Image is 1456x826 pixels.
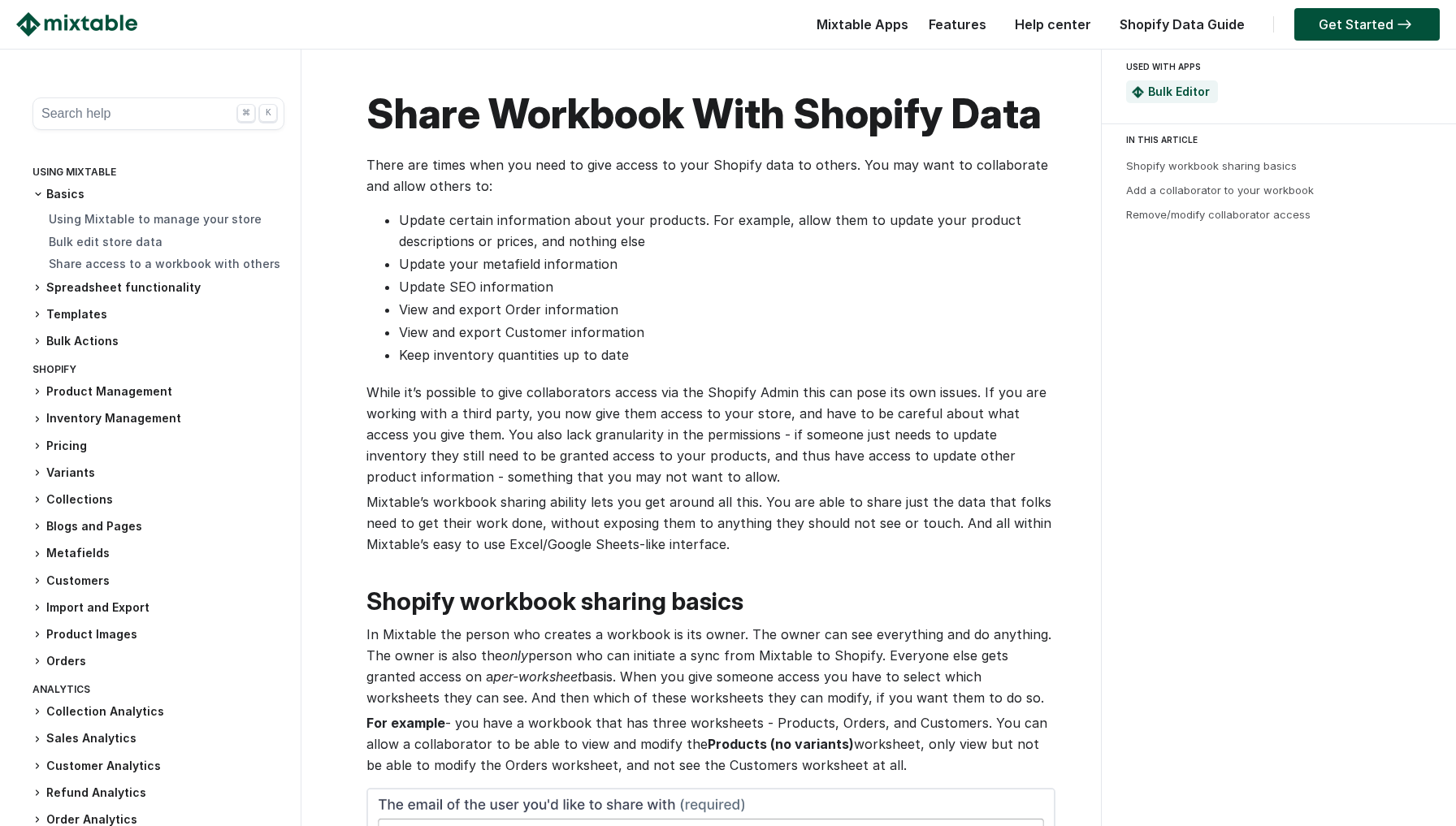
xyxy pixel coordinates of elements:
[1126,132,1441,147] div: IN THIS ARTICLE
[399,299,1052,320] li: View and export Order information
[32,383,284,400] h3: Product Management
[399,210,1052,252] li: Update certain information about your products. For example, allow them to update your product de...
[1148,84,1210,98] a: Bulk Editor
[366,491,1052,555] p: Mixtable’s workbook sharing ability lets you get around all this. You are able to share just the ...
[1126,184,1314,197] a: Add a collaborator to your workbook
[32,653,284,670] h3: Orders
[32,626,284,643] h3: Product Images
[1132,86,1144,98] img: Mixtable Spreadsheet Bulk Editor App
[32,438,284,455] h3: Pricing
[32,599,284,616] h3: Import and Export
[399,322,1052,343] li: View and export Customer information
[32,97,284,130] button: Search help ⌘ K
[32,186,284,202] h3: Basics
[32,306,284,323] h3: Templates
[32,680,284,703] div: Analytics
[366,89,1052,138] h1: Share Workbook With Shopify Data
[1007,16,1099,32] a: Help center
[1393,19,1415,29] img: arrow-right.svg
[32,410,284,427] h3: Inventory Management
[32,518,284,535] h3: Blogs and Pages
[49,212,262,226] a: Using Mixtable to manage your store
[16,12,137,37] img: Mixtable logo
[493,668,582,685] em: per-worksheet
[49,235,162,249] a: Bulk edit store data
[49,257,280,270] a: Share access to a workbook with others
[32,162,284,186] div: Using Mixtable
[32,465,284,482] h3: Variants
[32,703,284,720] h3: Collection Analytics
[808,12,908,45] div: Mixtable Apps
[1111,16,1253,32] a: Shopify Data Guide
[1294,8,1440,41] a: Get Started
[502,647,528,664] em: only
[366,587,1052,616] h2: Shopify workbook sharing basics
[399,344,1052,365] li: Keep inventory quantities up to date
[32,360,284,383] div: Shopify
[366,624,1052,708] p: In Mixtable the person who creates a workbook is its owner. The owner can see everything and do a...
[1126,208,1311,221] a: Remove/modify collaborator access
[32,545,284,562] h3: Metafields
[1126,57,1425,76] div: USED WITH APPS
[32,279,284,296] h3: Spreadsheet functionality
[32,758,284,775] h3: Customer Analytics
[399,276,1052,297] li: Update SEO information
[366,712,1052,776] p: - you have a workbook that has three worksheets - Products, Orders, and Customers. You can allow ...
[1126,159,1297,172] a: Shopify workbook sharing basics
[32,730,284,747] h3: Sales Analytics
[32,573,284,590] h3: Customers
[366,715,445,731] strong: For example
[32,491,284,508] h3: Collections
[366,382,1052,487] p: While it’s possible to give collaborators access via the Shopify Admin this can pose its own issu...
[32,785,284,802] h3: Refund Analytics
[32,333,284,350] h3: Bulk Actions
[921,16,994,32] a: Features
[366,154,1052,197] p: There are times when you need to give access to your Shopify data to others. You may want to coll...
[708,736,854,752] strong: Products (no variants)
[399,253,1052,275] li: Update your metafield information
[237,104,255,122] div: ⌘
[259,104,277,122] div: K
